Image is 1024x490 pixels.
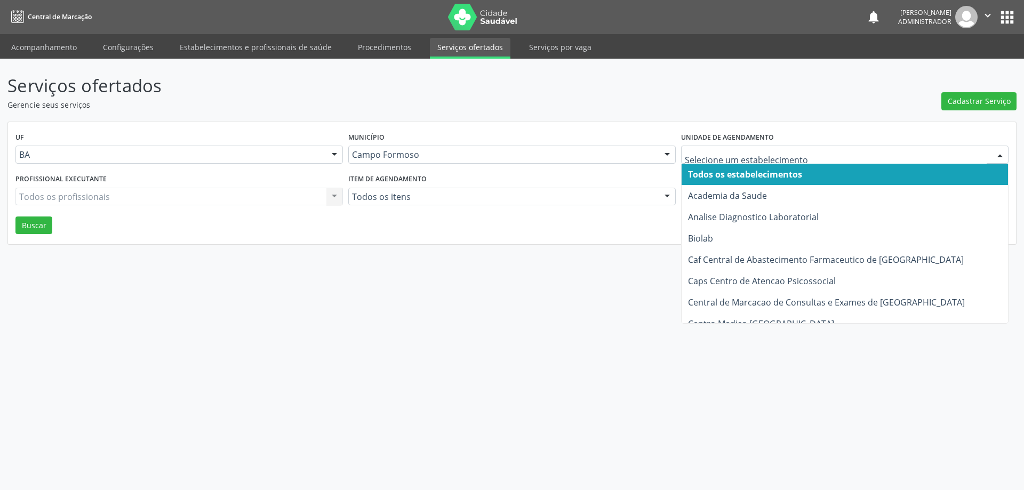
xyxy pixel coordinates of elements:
button: Cadastrar Serviço [941,92,1017,110]
span: Biolab [688,232,713,244]
span: Todos os itens [352,191,654,202]
label: Unidade de agendamento [681,130,774,146]
a: Serviços ofertados [430,38,510,59]
p: Gerencie seus serviços [7,99,714,110]
a: Configurações [95,38,161,57]
div: [PERSON_NAME] [898,8,951,17]
label: Município [348,130,385,146]
a: Central de Marcação [7,8,92,26]
button: notifications [866,10,881,25]
span: Central de Marcacao de Consultas e Exames de [GEOGRAPHIC_DATA] [688,296,965,308]
img: img [955,6,978,28]
span: Academia da Saude [688,190,767,202]
a: Estabelecimentos e profissionais de saúde [172,38,339,57]
button: apps [998,8,1017,27]
span: Campo Formoso [352,149,654,160]
span: Todos os estabelecimentos [688,168,802,180]
a: Procedimentos [350,38,419,57]
a: Serviços por vaga [522,38,599,57]
span: Administrador [898,17,951,26]
p: Serviços ofertados [7,73,714,99]
span: Centro Medico [GEOGRAPHIC_DATA] [688,318,834,330]
span: Analise Diagnostico Laboratorial [688,211,819,223]
button:  [978,6,998,28]
i:  [982,10,994,21]
button: Buscar [15,216,52,235]
span: Caps Centro de Atencao Psicossocial [688,275,836,287]
label: Item de agendamento [348,171,427,188]
span: Caf Central de Abastecimento Farmaceutico de [GEOGRAPHIC_DATA] [688,254,964,266]
input: Selecione um estabelecimento [685,149,987,171]
span: Cadastrar Serviço [948,95,1011,107]
span: BA [19,149,321,160]
a: Acompanhamento [4,38,84,57]
label: UF [15,130,24,146]
span: Central de Marcação [28,12,92,21]
label: Profissional executante [15,171,107,188]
